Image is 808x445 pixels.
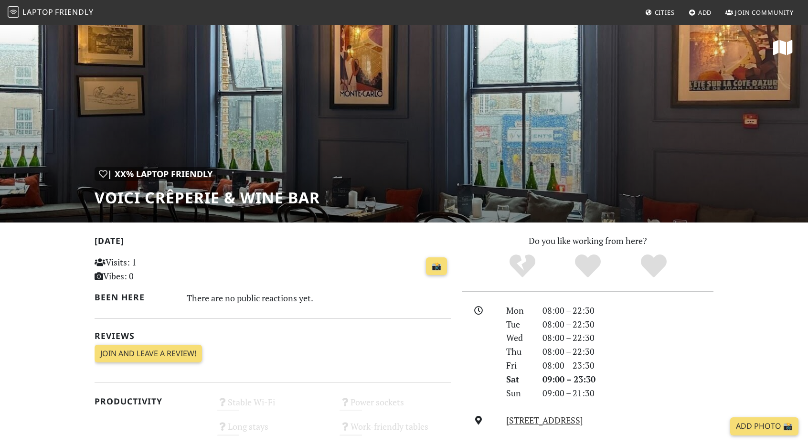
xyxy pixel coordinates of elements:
[500,345,537,359] div: Thu
[655,8,675,17] span: Cities
[426,257,447,275] a: 📸
[537,318,719,331] div: 08:00 – 22:30
[95,396,206,406] h2: Productivity
[8,4,94,21] a: LaptopFriendly LaptopFriendly
[537,304,719,318] div: 08:00 – 22:30
[537,372,719,386] div: 09:00 – 23:30
[462,234,713,248] p: Do you like working from here?
[212,419,334,443] div: Long stays
[621,253,687,279] div: Definitely!
[506,414,583,426] a: [STREET_ADDRESS]
[537,386,719,400] div: 09:00 – 21:30
[537,331,719,345] div: 08:00 – 22:30
[489,253,555,279] div: No
[500,331,537,345] div: Wed
[22,7,53,17] span: Laptop
[95,255,206,283] p: Visits: 1 Vibes: 0
[55,7,93,17] span: Friendly
[698,8,712,17] span: Add
[334,394,457,419] div: Power sockets
[500,318,537,331] div: Tue
[641,4,679,21] a: Cities
[95,292,175,302] h2: Been here
[95,345,202,363] a: Join and leave a review!
[500,372,537,386] div: Sat
[95,236,451,250] h2: [DATE]
[500,386,537,400] div: Sun
[95,331,451,341] h2: Reviews
[500,359,537,372] div: Fri
[212,394,334,419] div: Stable Wi-Fi
[537,345,719,359] div: 08:00 – 22:30
[95,167,217,181] div: | XX% Laptop Friendly
[187,290,451,306] div: There are no public reactions yet.
[500,304,537,318] div: Mon
[685,4,716,21] a: Add
[730,417,798,435] a: Add Photo 📸
[95,189,320,207] h1: Voici Crêperie & Wine Bar
[537,359,719,372] div: 08:00 – 23:30
[735,8,794,17] span: Join Community
[555,253,621,279] div: Yes
[334,419,457,443] div: Work-friendly tables
[722,4,797,21] a: Join Community
[8,6,19,18] img: LaptopFriendly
